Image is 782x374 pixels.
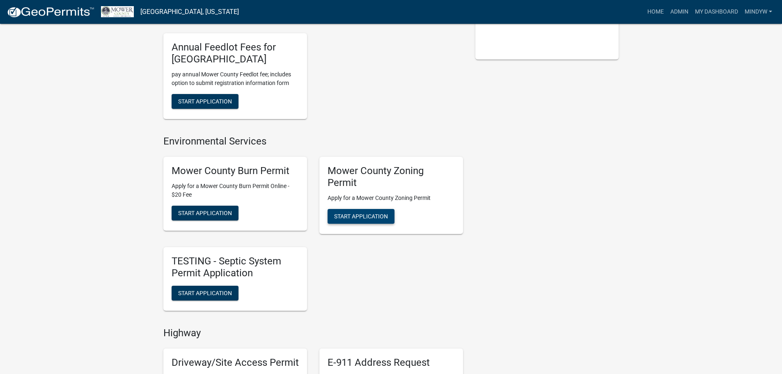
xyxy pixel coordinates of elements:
span: Start Application [178,289,232,296]
a: [GEOGRAPHIC_DATA], [US_STATE] [140,5,239,19]
p: Apply for a Mower County Zoning Permit [328,194,455,202]
a: Home [644,4,667,20]
img: Mower County, Minnesota [101,6,134,17]
a: mindyw [741,4,775,20]
button: Start Application [328,209,394,224]
span: Start Application [178,210,232,216]
button: Start Application [172,94,238,109]
h5: TESTING - Septic System Permit Application [172,255,299,279]
button: Start Application [172,206,238,220]
p: Apply for a Mower County Burn Permit Online - $20 Fee [172,182,299,199]
button: Start Application [172,286,238,301]
span: Start Application [178,98,232,104]
h4: Environmental Services [163,135,463,147]
h5: Mower County Zoning Permit [328,165,455,189]
span: Start Application [334,213,388,220]
a: My Dashboard [692,4,741,20]
h5: E-911 Address Request [328,357,455,369]
h5: Annual Feedlot Fees for [GEOGRAPHIC_DATA] [172,41,299,65]
h5: Driveway/Site Access Permit [172,357,299,369]
h4: Highway [163,327,463,339]
h5: Mower County Burn Permit [172,165,299,177]
a: Admin [667,4,692,20]
p: pay annual Mower County Feedlot fee; includes option to submit registration information form [172,70,299,87]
